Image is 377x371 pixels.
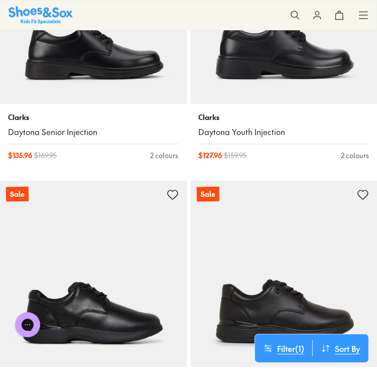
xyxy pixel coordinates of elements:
[8,112,179,122] p: Clarks
[6,187,29,202] p: Sale
[9,6,73,24] a: Shoes & Sox
[199,112,369,122] p: Clarks
[8,127,179,138] a: Daytona Senior Injection
[34,150,57,161] span: $ 169.95
[341,150,369,161] div: 2 colours
[224,150,247,161] span: $ 159.95
[9,6,73,24] img: SNS_Logo_Responsive.svg
[335,342,360,354] span: Sort By
[199,127,369,138] a: Daytona Youth Injection
[8,150,32,161] span: $ 135.96
[151,150,179,161] div: 2 colours
[10,309,45,341] iframe: Gorgias live chat messenger
[255,340,312,356] button: Filter(1)
[199,150,222,161] span: $ 127.96
[196,187,219,202] p: Sale
[313,340,368,356] button: Sort By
